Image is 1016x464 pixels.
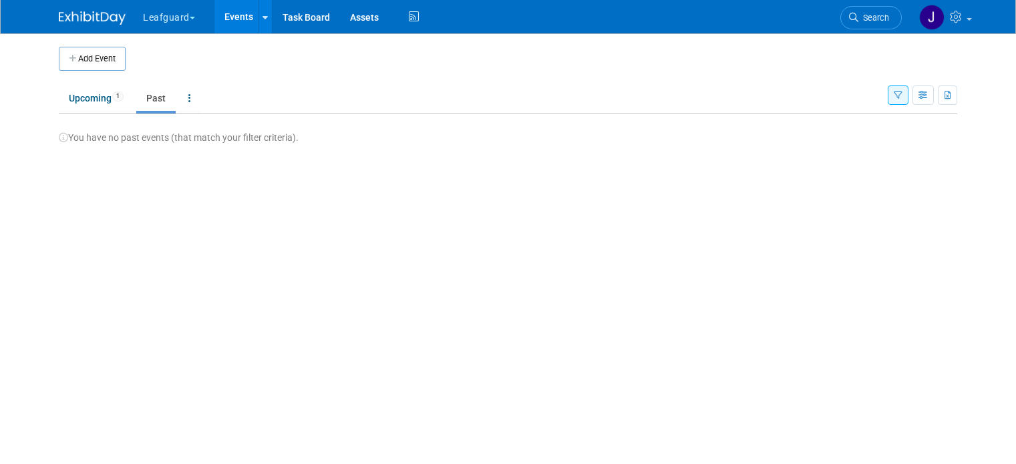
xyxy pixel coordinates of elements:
a: Upcoming1 [59,85,134,111]
a: Past [136,85,176,111]
span: You have no past events (that match your filter criteria). [59,132,299,143]
button: Add Event [59,47,126,71]
a: Search [840,6,902,29]
span: 1 [112,91,124,101]
img: ExhibitDay [59,11,126,25]
img: Jonathan Zargo [919,5,945,30]
span: Search [858,13,889,23]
